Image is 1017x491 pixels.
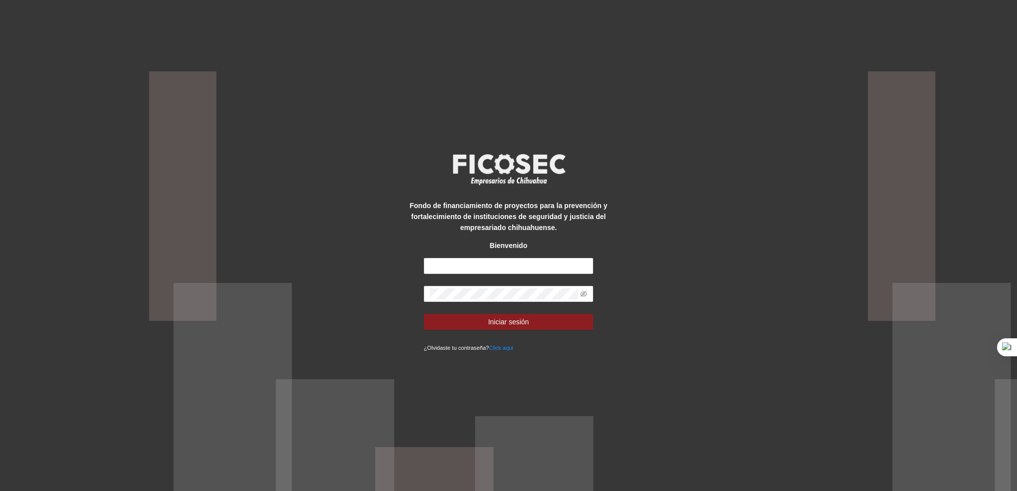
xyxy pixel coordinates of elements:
strong: Fondo de financiamiento de proyectos para la prevención y fortalecimiento de instituciones de seg... [410,202,608,232]
img: logo [446,151,571,188]
a: Click aqui [489,345,513,351]
strong: Bienvenido [490,242,527,249]
span: Iniciar sesión [488,316,529,327]
span: eye-invisible [580,290,587,297]
small: ¿Olvidaste tu contraseña? [424,345,513,351]
button: Iniciar sesión [424,314,594,330]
